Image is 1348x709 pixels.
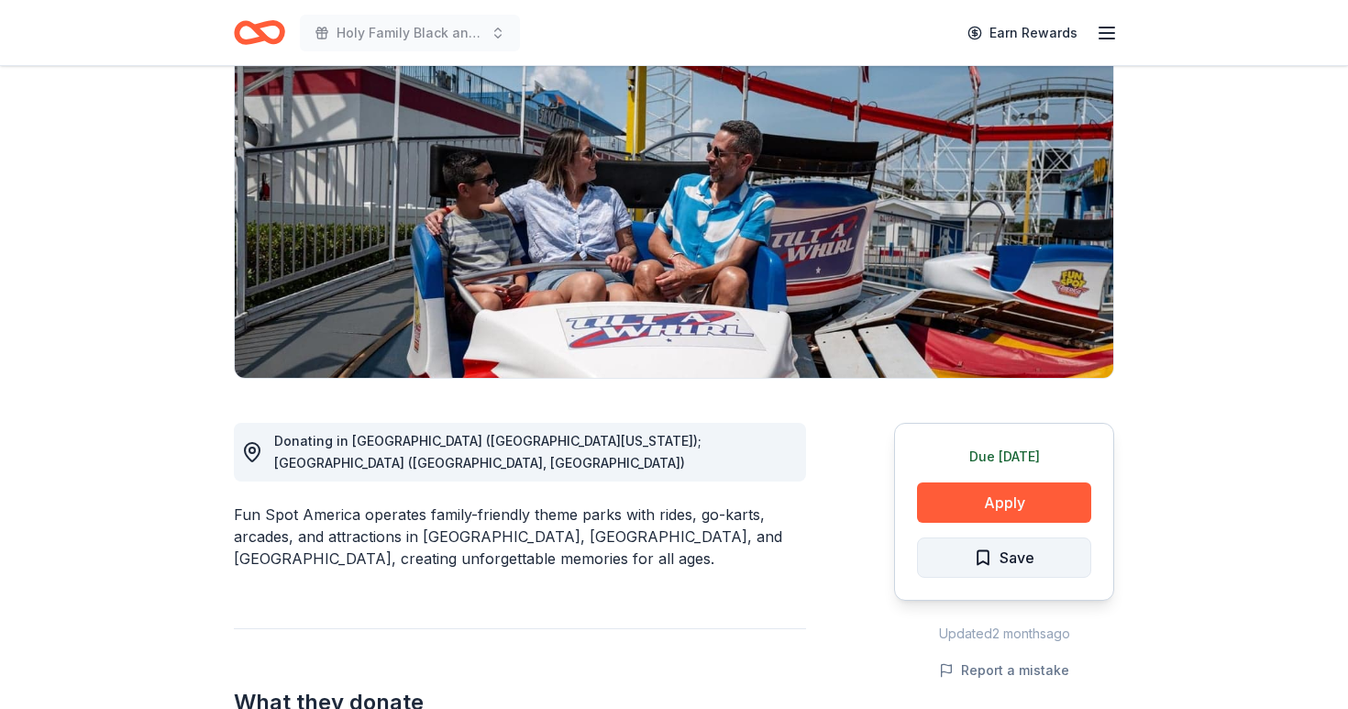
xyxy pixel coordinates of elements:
[234,504,806,570] div: Fun Spot America operates family-friendly theme parks with rides, go-karts, arcades, and attracti...
[235,28,1113,378] img: Image for Fun Spot America
[917,482,1091,523] button: Apply
[917,537,1091,578] button: Save
[917,446,1091,468] div: Due [DATE]
[234,11,285,54] a: Home
[274,433,702,471] span: Donating in [GEOGRAPHIC_DATA] ([GEOGRAPHIC_DATA][US_STATE]); [GEOGRAPHIC_DATA] ([GEOGRAPHIC_DATA]...
[337,22,483,44] span: Holy Family Black and Gold Gala and Auction
[300,15,520,51] button: Holy Family Black and Gold Gala and Auction
[956,17,1088,50] a: Earn Rewards
[894,623,1114,645] div: Updated 2 months ago
[939,659,1069,681] button: Report a mistake
[1000,546,1034,570] span: Save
